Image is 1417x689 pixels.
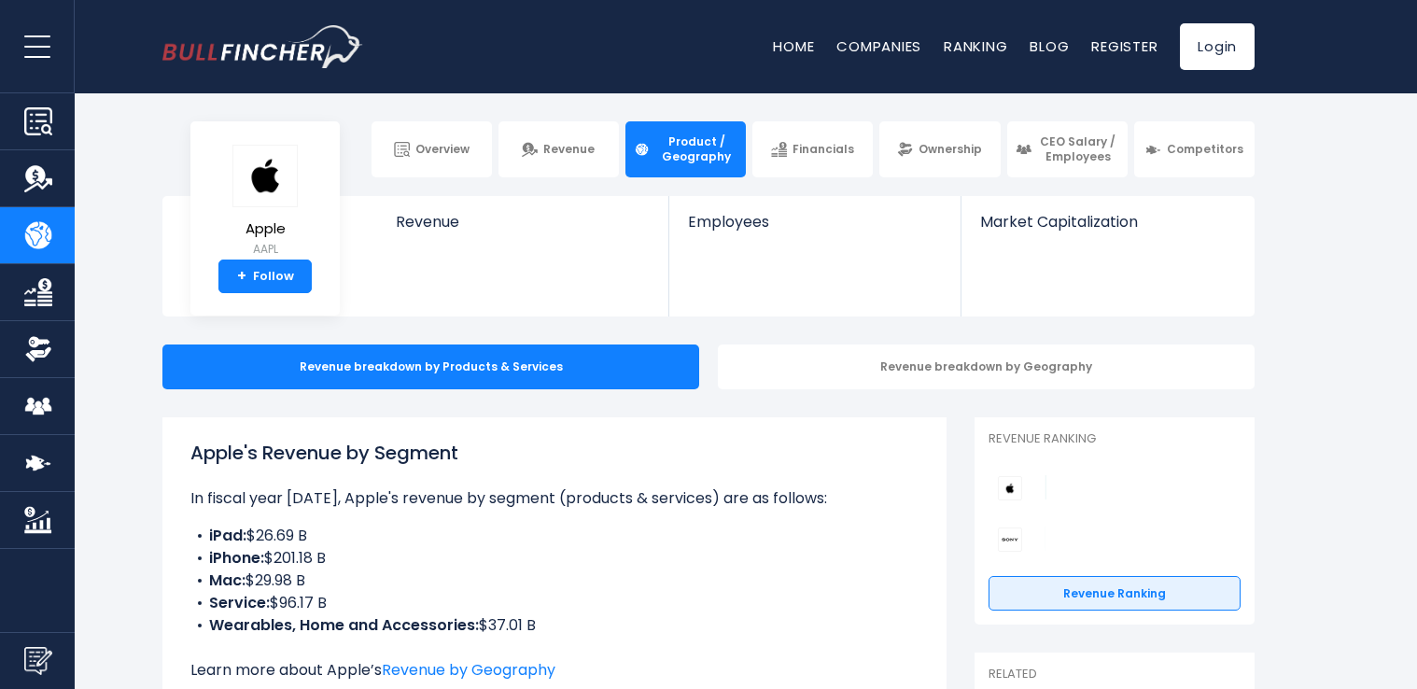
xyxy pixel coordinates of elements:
span: Competitors [1167,142,1243,157]
span: Revenue [396,213,651,231]
div: Revenue breakdown by Geography [718,344,1255,389]
span: CEO Salary / Employees [1037,134,1119,163]
span: Ownership [919,142,982,157]
a: Blog [1030,36,1069,56]
b: Wearables, Home and Accessories: [209,614,479,636]
a: Overview [372,121,492,177]
p: Related [989,667,1241,682]
a: +Follow [218,260,312,293]
li: $37.01 B [190,614,919,637]
li: $26.69 B [190,525,919,547]
a: Companies [836,36,921,56]
b: iPad: [209,525,246,546]
p: Learn more about Apple’s [190,659,919,682]
small: AAPL [232,241,298,258]
img: Ownership [24,335,52,363]
a: CEO Salary / Employees [1007,121,1128,177]
span: Product / Geography [655,134,737,163]
span: Apple [232,221,298,237]
a: Register [1091,36,1157,56]
a: Apple AAPL [231,144,299,260]
div: Revenue breakdown by Products & Services [162,344,699,389]
a: Financials [752,121,873,177]
a: Market Capitalization [961,196,1253,262]
a: Revenue [498,121,619,177]
a: Revenue by Geography [382,659,555,681]
a: Revenue Ranking [989,576,1241,612]
h1: Apple's Revenue by Segment [190,439,919,467]
a: Employees [669,196,960,262]
img: bullfincher logo [162,25,363,68]
a: Competitors [1134,121,1255,177]
li: $201.18 B [190,547,919,569]
strong: + [237,268,246,285]
b: Service: [209,592,270,613]
img: Apple competitors logo [998,476,1022,500]
a: Product / Geography [625,121,746,177]
b: Mac: [209,569,246,591]
li: $29.98 B [190,569,919,592]
li: $96.17 B [190,592,919,614]
span: Market Capitalization [980,213,1234,231]
p: Revenue Ranking [989,431,1241,447]
span: Financials [793,142,854,157]
img: Sony Group Corporation competitors logo [998,527,1022,552]
b: iPhone: [209,547,264,569]
span: Employees [688,213,941,231]
a: Revenue [377,196,669,262]
span: Revenue [543,142,595,157]
a: Login [1180,23,1255,70]
a: Ranking [944,36,1007,56]
a: Ownership [879,121,1000,177]
a: Go to homepage [162,25,363,68]
a: Home [773,36,814,56]
p: In fiscal year [DATE], Apple's revenue by segment (products & services) are as follows: [190,487,919,510]
span: Overview [415,142,470,157]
